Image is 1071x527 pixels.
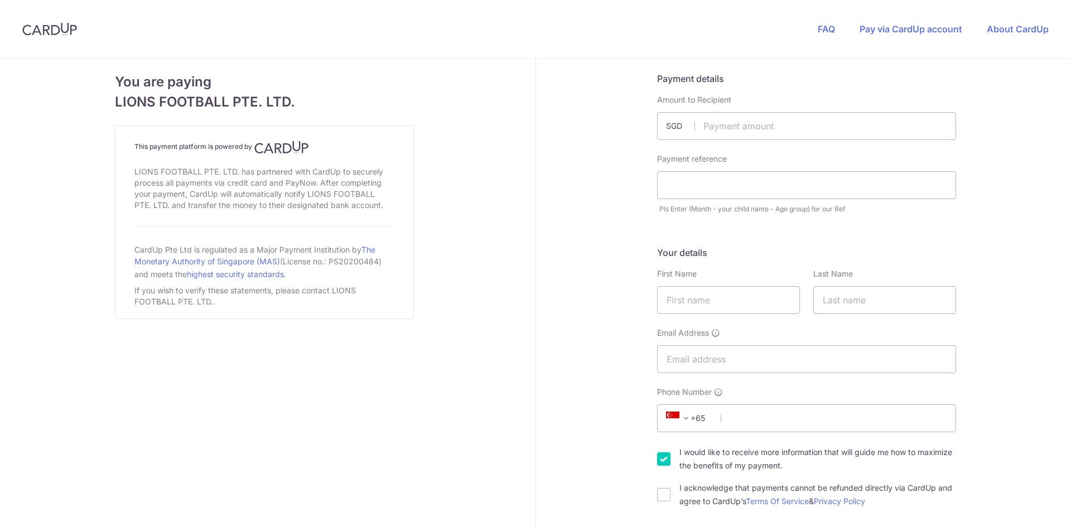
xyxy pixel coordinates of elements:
[657,286,800,314] input: First name
[813,268,853,279] label: Last Name
[666,412,693,425] span: +65
[814,496,865,506] a: Privacy Policy
[657,345,956,373] input: Email address
[657,72,956,85] h5: Payment details
[254,141,309,154] img: CardUp
[813,286,956,314] input: Last name
[987,23,1049,35] a: About CardUp
[657,327,709,339] span: Email Address
[666,120,695,132] span: SGD
[659,204,956,215] div: Pls Enter (Month - your child name - Age group) for our Ref
[663,412,713,425] span: +65
[134,283,394,310] div: If you wish to verify these statements, please contact LIONS FOOTBALL PTE. LTD..
[657,112,956,140] input: Payment amount
[657,94,731,105] label: Amount to Recipient
[818,23,835,35] a: FAQ
[115,72,414,92] span: You are paying
[657,153,727,165] label: Payment reference
[22,22,77,36] img: CardUp
[746,496,809,506] a: Terms Of Service
[860,23,962,35] a: Pay via CardUp account
[657,246,956,259] h5: Your details
[657,268,697,279] label: First Name
[134,141,394,154] h4: This payment platform is powered by
[115,92,414,112] span: LIONS FOOTBALL PTE. LTD.
[679,446,956,472] label: I would like to receive more information that will guide me how to maximize the benefits of my pa...
[134,240,394,283] div: CardUp Pte Ltd is regulated as a Major Payment Institution by (License no.: PS20200484) and meets...
[657,386,712,398] span: Phone Number
[679,481,956,508] label: I acknowledge that payments cannot be refunded directly via CardUp and agree to CardUp’s &
[187,269,284,279] a: highest security standards
[134,164,394,213] div: LIONS FOOTBALL PTE. LTD. has partnered with CardUp to securely process all payments via credit ca...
